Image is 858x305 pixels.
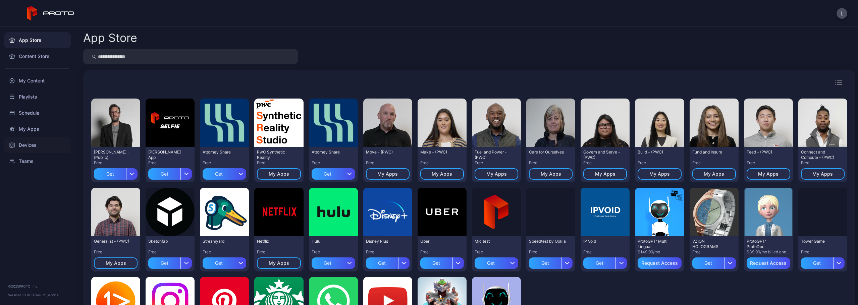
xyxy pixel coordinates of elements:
[148,249,192,255] div: Free
[692,249,736,255] div: Free
[583,149,620,160] div: Govern and Serve - (PWC)
[475,149,512,160] div: Fuel and Power - (PWC)
[106,260,126,266] div: My Apps
[148,166,192,180] button: Get
[692,239,729,249] div: VZION HOLOGRAMS
[475,249,518,255] div: Free
[94,257,138,269] button: My Apps
[692,160,736,166] div: Free
[641,260,678,266] div: Request Access
[638,249,681,255] div: $149.99/mo
[203,149,239,155] div: Attorney Share
[312,249,355,255] div: Free
[94,249,138,255] div: Free
[801,255,845,269] button: Get
[148,255,192,269] button: Get
[801,257,833,269] div: Get
[475,255,518,269] button: Get
[541,171,561,177] div: My Apps
[750,260,787,266] div: Request Access
[704,171,724,177] div: My Apps
[257,257,301,269] button: My Apps
[692,149,729,155] div: Fund and Insure
[312,255,355,269] button: Get
[801,239,838,244] div: Tower Game
[203,239,239,244] div: Streamyard
[148,257,180,269] div: Get
[812,171,833,177] div: My Apps
[312,239,348,244] div: Hulu
[4,48,71,64] a: Content Store
[366,168,410,180] button: My Apps
[203,160,246,166] div: Free
[4,153,71,169] a: Teams
[529,257,561,269] div: Get
[529,255,573,269] button: Get
[203,249,246,255] div: Free
[747,239,784,249] div: ProtoGPT: ProtoDoc
[420,239,457,244] div: Uber
[269,171,289,177] div: My Apps
[583,160,627,166] div: Free
[638,239,675,249] div: ProtoGPT: Multi Lingual
[366,160,410,166] div: Free
[94,149,131,160] div: David N Persona - (Public)
[583,249,627,255] div: Free
[312,166,355,180] button: Get
[366,149,403,155] div: Move - (PWC)
[747,168,790,180] button: My Apps
[257,249,301,255] div: Free
[529,168,573,180] button: My Apps
[148,168,180,180] div: Get
[649,171,670,177] div: My Apps
[486,171,507,177] div: My Apps
[583,255,627,269] button: Get
[4,137,71,153] div: Devices
[638,149,675,155] div: Build - (PWC)
[366,257,398,269] div: Get
[801,149,838,160] div: Connect and Compute - (PWC)
[638,168,681,180] button: My Apps
[529,249,573,255] div: Free
[257,149,294,160] div: PwC Synthetic Reality
[83,32,137,44] div: App Store
[529,239,566,244] div: Speedtest by Ookla
[583,257,615,269] div: Get
[312,149,348,155] div: Attorney Share
[8,293,31,297] span: Version 1.13.0 •
[269,260,289,266] div: My Apps
[758,171,779,177] div: My Apps
[432,171,452,177] div: My Apps
[747,249,790,255] div: $39.99/mo billed annually
[4,105,71,121] div: Schedule
[4,73,71,89] a: My Content
[420,249,464,255] div: Free
[475,239,512,244] div: Mic test
[148,149,185,160] div: David Selfie App
[583,239,620,244] div: IP Void
[692,257,725,269] div: Get
[257,168,301,180] button: My Apps
[595,171,615,177] div: My Apps
[475,168,518,180] button: My Apps
[420,149,457,155] div: Make - (PWC)
[638,257,681,269] button: Request Access
[94,168,126,180] div: Get
[8,284,67,289] div: © 2025 PROTO, Inc.
[203,166,246,180] button: Get
[312,257,344,269] div: Get
[203,255,246,269] button: Get
[420,160,464,166] div: Free
[4,121,71,137] a: My Apps
[312,160,355,166] div: Free
[692,168,736,180] button: My Apps
[31,293,59,297] a: Terms Of Service
[366,239,403,244] div: Disney Plus
[801,168,845,180] button: My Apps
[377,171,398,177] div: My Apps
[4,89,71,105] a: Playlists
[692,255,736,269] button: Get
